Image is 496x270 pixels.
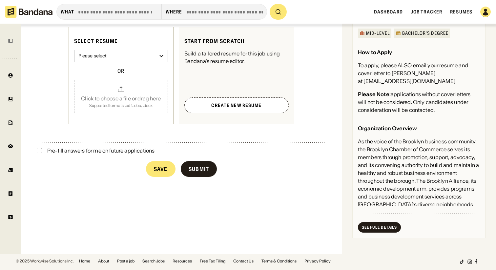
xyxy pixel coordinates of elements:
div: Save [154,166,168,172]
a: Home [79,259,90,263]
div: Build a tailored resume for this job using Bandana’s resume editor. [184,50,289,65]
a: About [98,259,109,263]
div: Start from scratch [184,38,289,45]
a: Privacy Policy [304,259,331,263]
a: Resumes [450,9,472,15]
div: applications without cover letters will not be considered. Only candidates under consideration wi... [358,90,480,114]
div: Bachelor's Degree [402,31,448,35]
a: Dashboard [374,9,403,15]
a: Resources [173,259,192,263]
a: Contact Us [233,259,254,263]
div: See Full Details [362,225,397,229]
a: Post a job [117,259,134,263]
div: How to Apply [358,49,392,55]
a: Search Jobs [142,259,165,263]
div: Supported formats: .pdf, .doc, .docx [89,104,153,108]
div: Submit [189,166,209,172]
div: what [61,9,74,15]
div: © 2025 Workwise Solutions Inc. [16,259,74,263]
div: Organization Overview [358,125,417,132]
div: To apply, please ALSO email your resume and cover letter to [PERSON_NAME] at [EMAIL_ADDRESS][DOMA... [358,61,480,85]
a: Job Tracker [411,9,442,15]
div: or [117,68,125,74]
img: Bandana logotype [5,6,52,18]
div: Please Note: [358,91,391,97]
a: Terms & Conditions [261,259,297,263]
div: Click to choose a file or drag here [81,96,161,101]
div: Select Resume [74,38,168,45]
div: Please select [78,53,156,59]
div: Mid-Level [366,31,390,35]
div: Pre-fill answers for me on future applications [47,148,155,153]
div: Create new resume [211,103,261,108]
div: Where [166,9,182,15]
a: Free Tax Filing [200,259,225,263]
div: As the voice of the Brooklyn business community, the Brooklyn Chamber of Commerce serves its memb... [358,137,480,248]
